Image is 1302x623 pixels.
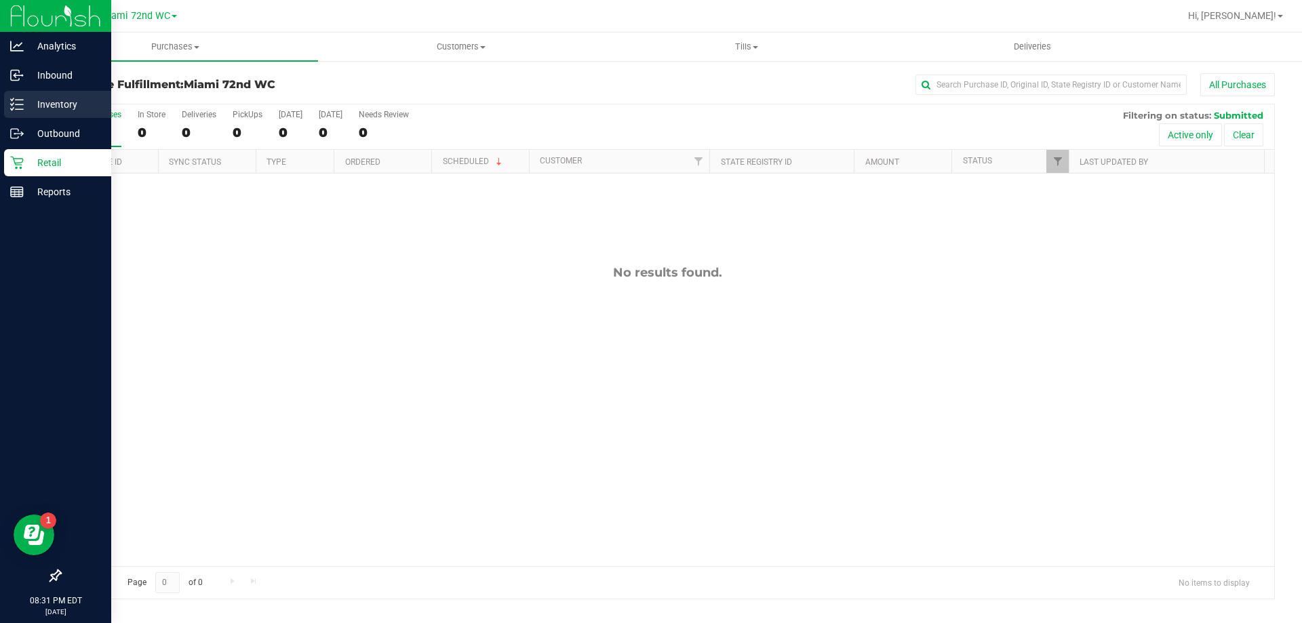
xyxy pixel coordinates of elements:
[138,125,165,140] div: 0
[182,110,216,119] div: Deliveries
[359,125,409,140] div: 0
[279,110,302,119] div: [DATE]
[24,96,105,113] p: Inventory
[267,157,286,167] a: Type
[721,157,792,167] a: State Registry ID
[233,125,262,140] div: 0
[6,607,105,617] p: [DATE]
[1159,123,1222,146] button: Active only
[24,155,105,171] p: Retail
[319,41,603,53] span: Customers
[604,41,888,53] span: Tills
[359,110,409,119] div: Needs Review
[24,67,105,83] p: Inbound
[40,513,56,529] iframe: Resource center unread badge
[233,110,262,119] div: PickUps
[540,156,582,165] a: Customer
[345,157,380,167] a: Ordered
[10,98,24,111] inline-svg: Inventory
[24,125,105,142] p: Outbound
[443,157,505,166] a: Scheduled
[1200,73,1275,96] button: All Purchases
[184,78,275,91] span: Miami 72nd WC
[963,156,992,165] a: Status
[10,156,24,169] inline-svg: Retail
[169,157,221,167] a: Sync Status
[1080,157,1148,167] a: Last Updated By
[100,10,170,22] span: Miami 72nd WC
[60,79,465,91] h3: Purchase Fulfillment:
[60,265,1274,280] div: No results found.
[33,33,318,61] a: Purchases
[24,184,105,200] p: Reports
[10,185,24,199] inline-svg: Reports
[890,33,1175,61] a: Deliveries
[10,127,24,140] inline-svg: Outbound
[319,110,342,119] div: [DATE]
[1046,150,1069,173] a: Filter
[1123,110,1211,121] span: Filtering on status:
[318,33,604,61] a: Customers
[6,595,105,607] p: 08:31 PM EDT
[865,157,899,167] a: Amount
[116,572,214,593] span: Page of 0
[1168,572,1261,592] span: No items to display
[138,110,165,119] div: In Store
[604,33,889,61] a: Tills
[10,68,24,82] inline-svg: Inbound
[1224,123,1263,146] button: Clear
[279,125,302,140] div: 0
[995,41,1069,53] span: Deliveries
[33,41,318,53] span: Purchases
[915,75,1187,95] input: Search Purchase ID, Original ID, State Registry ID or Customer Name...
[182,125,216,140] div: 0
[1188,10,1276,21] span: Hi, [PERSON_NAME]!
[687,150,709,173] a: Filter
[24,38,105,54] p: Analytics
[1214,110,1263,121] span: Submitted
[10,39,24,53] inline-svg: Analytics
[319,125,342,140] div: 0
[14,515,54,555] iframe: Resource center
